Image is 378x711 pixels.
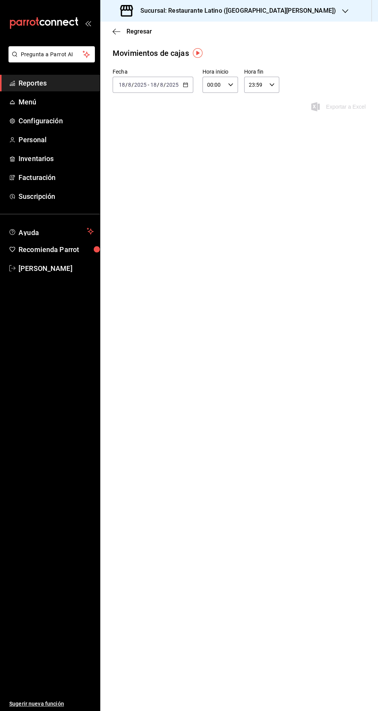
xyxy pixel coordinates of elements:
[19,172,94,183] span: Facturación
[19,191,94,202] span: Suscripción
[19,263,94,274] span: [PERSON_NAME]
[193,48,202,58] img: Tooltip marker
[157,82,159,88] span: /
[21,50,83,59] span: Pregunta a Parrot AI
[128,82,132,88] input: --
[9,700,94,708] span: Sugerir nueva función
[244,69,280,74] label: Hora fin
[19,244,94,255] span: Recomienda Parrot
[19,153,94,164] span: Inventarios
[166,82,179,88] input: ----
[148,82,149,88] span: -
[8,46,95,62] button: Pregunta a Parrot AI
[160,82,164,88] input: --
[118,82,125,88] input: --
[113,28,152,35] button: Regresar
[132,82,134,88] span: /
[150,82,157,88] input: --
[19,116,94,126] span: Configuración
[127,28,152,35] span: Regresar
[85,20,91,26] button: open_drawer_menu
[19,134,94,145] span: Personal
[134,82,147,88] input: ----
[202,69,238,74] label: Hora inicio
[164,82,166,88] span: /
[5,56,95,64] a: Pregunta a Parrot AI
[113,69,193,74] label: Fecha
[19,227,84,236] span: Ayuda
[19,78,94,88] span: Reportes
[125,82,128,88] span: /
[19,97,94,107] span: Menú
[134,6,336,15] h3: Sucursal: Restaurante Latino ([GEOGRAPHIC_DATA][PERSON_NAME])
[113,47,189,59] div: Movimientos de cajas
